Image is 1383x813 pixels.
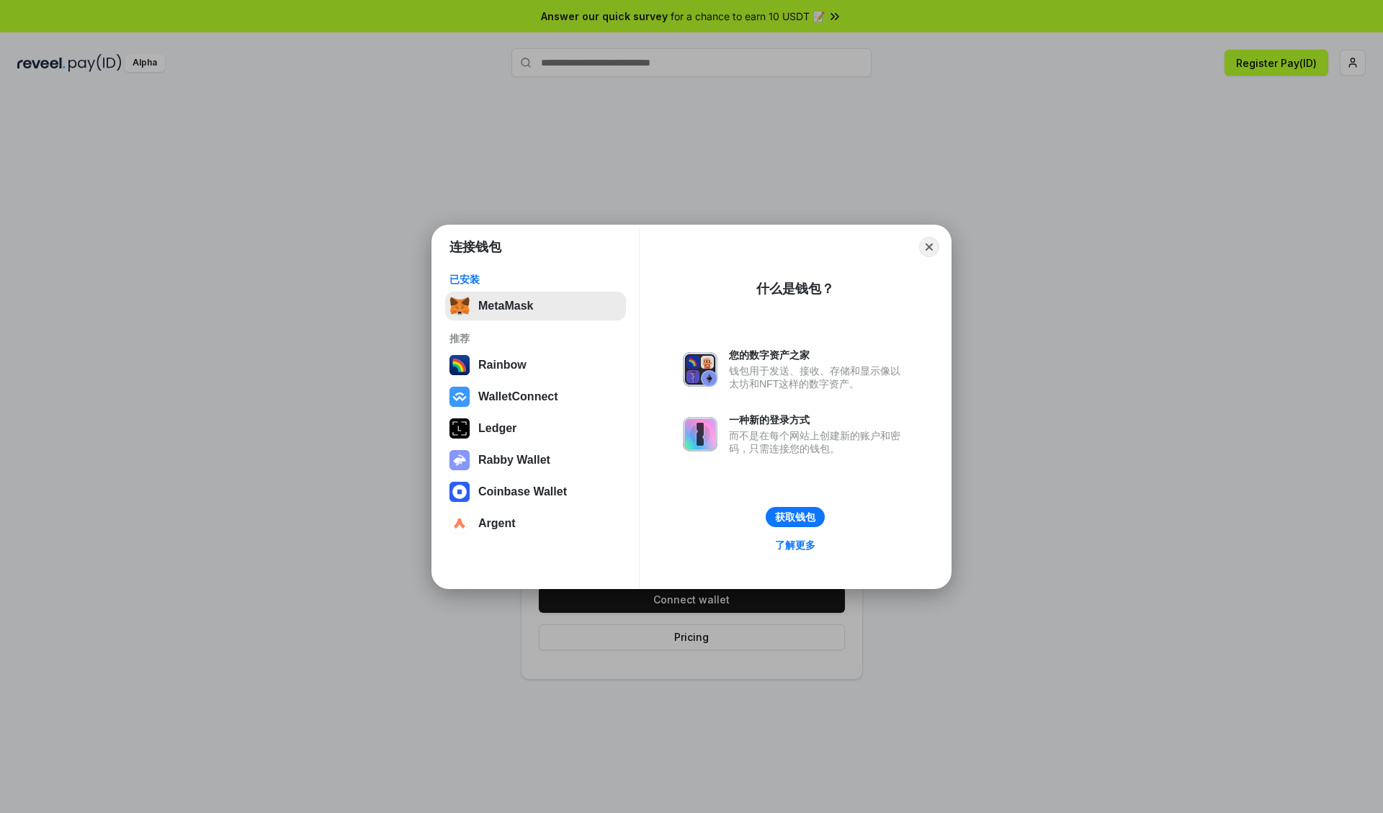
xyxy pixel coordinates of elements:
[478,390,558,403] div: WalletConnect
[449,513,470,534] img: svg+xml,%3Csvg%20width%3D%2228%22%20height%3D%2228%22%20viewBox%3D%220%200%2028%2028%22%20fill%3D...
[766,536,824,554] a: 了解更多
[445,414,626,443] button: Ledger
[445,292,626,320] button: MetaMask
[445,477,626,506] button: Coinbase Wallet
[683,417,717,452] img: svg+xml,%3Csvg%20xmlns%3D%22http%3A%2F%2Fwww.w3.org%2F2000%2Fsvg%22%20fill%3D%22none%22%20viewBox...
[445,509,626,538] button: Argent
[729,364,908,390] div: 钱包用于发送、接收、存储和显示像以太坊和NFT这样的数字资产。
[729,349,908,361] div: 您的数字资产之家
[449,238,501,256] h1: 连接钱包
[449,482,470,502] img: svg+xml,%3Csvg%20width%3D%2228%22%20height%3D%2228%22%20viewBox%3D%220%200%2028%2028%22%20fill%3D...
[478,300,533,313] div: MetaMask
[478,422,516,435] div: Ledger
[449,273,622,286] div: 已安装
[766,507,825,527] button: 获取钱包
[478,359,527,372] div: Rainbow
[449,450,470,470] img: svg+xml,%3Csvg%20xmlns%3D%22http%3A%2F%2Fwww.w3.org%2F2000%2Fsvg%22%20fill%3D%22none%22%20viewBox...
[449,332,622,345] div: 推荐
[683,352,717,387] img: svg+xml,%3Csvg%20xmlns%3D%22http%3A%2F%2Fwww.w3.org%2F2000%2Fsvg%22%20fill%3D%22none%22%20viewBox...
[729,413,908,426] div: 一种新的登录方式
[919,237,939,257] button: Close
[478,454,550,467] div: Rabby Wallet
[449,418,470,439] img: svg+xml,%3Csvg%20xmlns%3D%22http%3A%2F%2Fwww.w3.org%2F2000%2Fsvg%22%20width%3D%2228%22%20height%3...
[756,280,834,297] div: 什么是钱包？
[449,387,470,407] img: svg+xml,%3Csvg%20width%3D%2228%22%20height%3D%2228%22%20viewBox%3D%220%200%2028%2028%22%20fill%3D...
[775,511,815,524] div: 获取钱包
[445,382,626,411] button: WalletConnect
[445,446,626,475] button: Rabby Wallet
[445,351,626,379] button: Rainbow
[729,429,908,455] div: 而不是在每个网站上创建新的账户和密码，只需连接您的钱包。
[449,355,470,375] img: svg+xml,%3Csvg%20width%3D%22120%22%20height%3D%22120%22%20viewBox%3D%220%200%20120%20120%22%20fil...
[775,539,815,552] div: 了解更多
[449,296,470,316] img: svg+xml,%3Csvg%20fill%3D%22none%22%20height%3D%2233%22%20viewBox%3D%220%200%2035%2033%22%20width%...
[478,517,516,530] div: Argent
[478,485,567,498] div: Coinbase Wallet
